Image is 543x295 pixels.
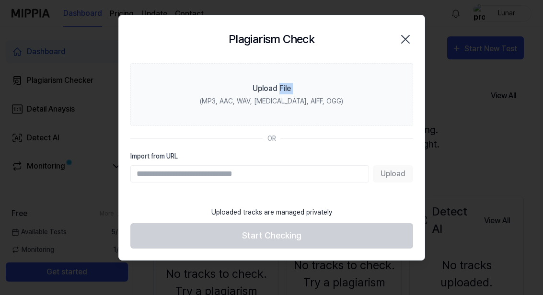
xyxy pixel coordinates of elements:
h2: Plagiarism Check [229,31,314,48]
div: (MP3, AAC, WAV, [MEDICAL_DATA], AIFF, OGG) [200,96,343,106]
div: OR [267,134,276,144]
label: Import from URL [130,151,413,161]
div: Uploaded tracks are managed privately [206,202,338,223]
div: Upload File [253,83,291,94]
